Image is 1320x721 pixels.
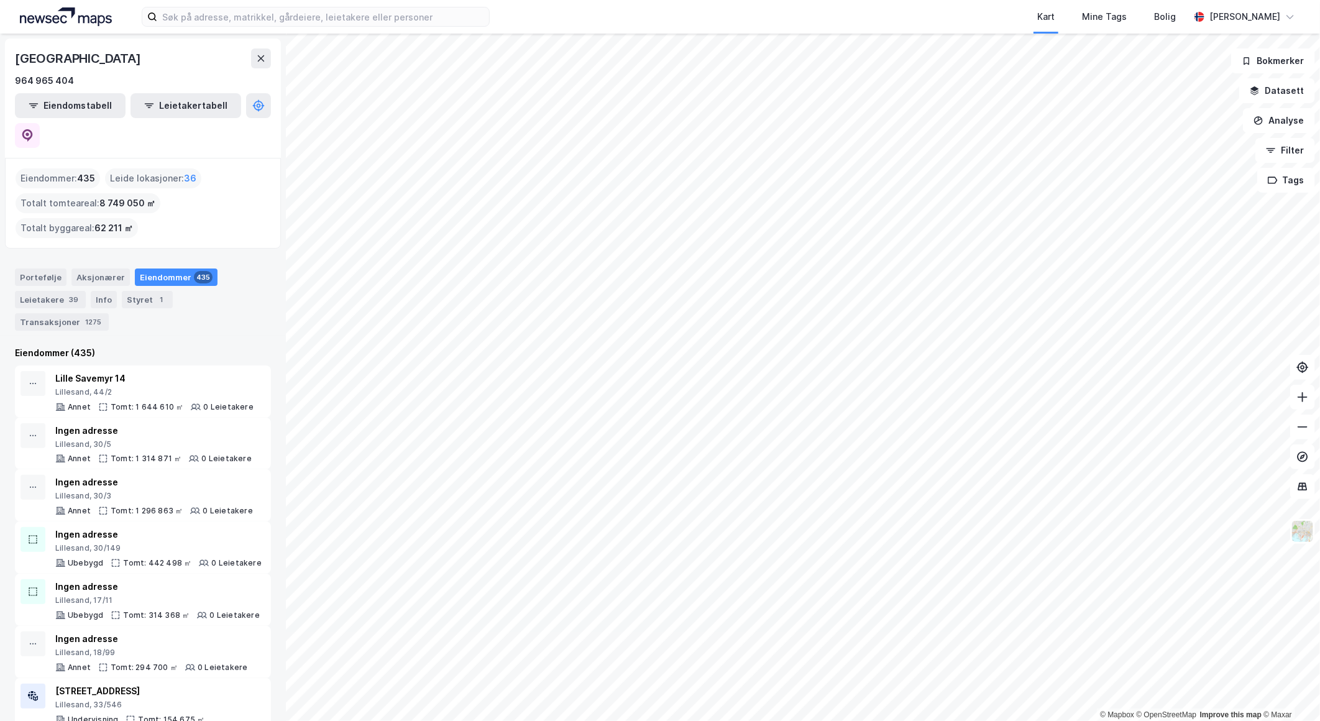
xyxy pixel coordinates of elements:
[198,663,247,673] div: 0 Leietakere
[1082,9,1127,24] div: Mine Tags
[99,196,155,211] span: 8 749 050 ㎡
[203,506,252,516] div: 0 Leietakere
[111,402,183,412] div: Tomt: 1 644 610 ㎡
[15,346,271,360] div: Eiendommer (435)
[135,269,218,286] div: Eiendommer
[68,506,91,516] div: Annet
[201,454,251,464] div: 0 Leietakere
[83,316,104,328] div: 1275
[203,402,253,412] div: 0 Leietakere
[16,168,100,188] div: Eiendommer :
[1291,520,1314,543] img: Z
[55,527,262,542] div: Ingen adresse
[77,171,95,186] span: 435
[157,7,489,26] input: Søk på adresse, matrikkel, gårdeiere, leietakere eller personer
[1037,9,1055,24] div: Kart
[1243,108,1315,133] button: Analyse
[55,648,247,658] div: Lillesand, 18/99
[68,610,103,620] div: Ubebygd
[16,218,138,238] div: Totalt byggareal :
[209,610,259,620] div: 0 Leietakere
[1200,710,1262,719] a: Improve this map
[184,171,196,186] span: 36
[15,73,74,88] div: 964 965 404
[1154,9,1176,24] div: Bolig
[55,491,253,501] div: Lillesand, 30/3
[1255,138,1315,163] button: Filter
[55,684,265,699] div: [STREET_ADDRESS]
[111,506,183,516] div: Tomt: 1 296 863 ㎡
[122,291,173,308] div: Styret
[1209,9,1280,24] div: [PERSON_NAME]
[155,293,168,306] div: 1
[1258,661,1320,721] iframe: Chat Widget
[1137,710,1197,719] a: OpenStreetMap
[15,48,144,68] div: [GEOGRAPHIC_DATA]
[91,291,117,308] div: Info
[123,558,191,568] div: Tomt: 442 498 ㎡
[1100,710,1134,719] a: Mapbox
[68,402,91,412] div: Annet
[15,291,86,308] div: Leietakere
[55,371,254,386] div: Lille Savemyr 14
[211,558,261,568] div: 0 Leietakere
[105,168,201,188] div: Leide lokasjoner :
[94,221,133,236] span: 62 211 ㎡
[55,439,252,449] div: Lillesand, 30/5
[55,387,254,397] div: Lillesand, 44/2
[55,700,265,710] div: Lillesand, 33/546
[131,93,241,118] button: Leietakertabell
[1231,48,1315,73] button: Bokmerker
[15,313,109,331] div: Transaksjoner
[55,579,260,594] div: Ingen adresse
[111,663,178,673] div: Tomt: 294 700 ㎡
[66,293,81,306] div: 39
[16,193,160,213] div: Totalt tomteareal :
[111,454,181,464] div: Tomt: 1 314 871 ㎡
[194,271,213,283] div: 435
[55,475,253,490] div: Ingen adresse
[1258,661,1320,721] div: Kontrollprogram for chat
[15,93,126,118] button: Eiendomstabell
[20,7,112,26] img: logo.a4113a55bc3d86da70a041830d287a7e.svg
[68,558,103,568] div: Ubebygd
[123,610,190,620] div: Tomt: 314 368 ㎡
[55,543,262,553] div: Lillesand, 30/149
[1257,168,1315,193] button: Tags
[68,663,91,673] div: Annet
[71,269,130,286] div: Aksjonærer
[1239,78,1315,103] button: Datasett
[55,595,260,605] div: Lillesand, 17/11
[55,423,252,438] div: Ingen adresse
[68,454,91,464] div: Annet
[55,631,247,646] div: Ingen adresse
[15,269,66,286] div: Portefølje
